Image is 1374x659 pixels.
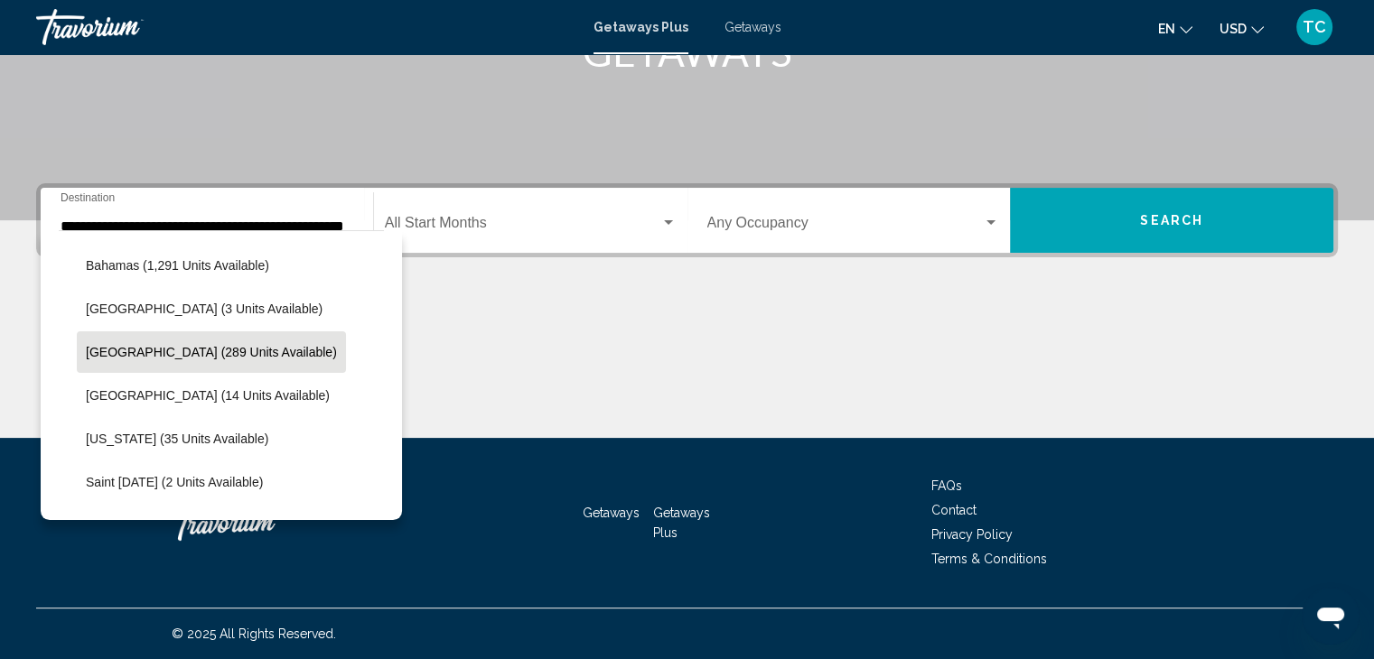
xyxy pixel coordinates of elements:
div: Search widget [41,188,1333,253]
a: Getaways Plus [653,506,710,540]
button: Change language [1158,15,1192,42]
span: TC [1303,18,1326,36]
span: [GEOGRAPHIC_DATA] (14 units available) [86,388,330,403]
button: [GEOGRAPHIC_DATA] (289 units available) [77,331,346,373]
a: Getaways [724,20,781,34]
button: [GEOGRAPHIC_DATA] (14 units available) [77,375,339,416]
a: FAQs [931,478,962,493]
span: Search [1140,214,1203,228]
button: [GEOGRAPHIC_DATA] and [GEOGRAPHIC_DATA][PERSON_NAME] (126 units available) [77,505,611,546]
span: Bahamas (1,291 units available) [86,258,269,273]
span: en [1158,22,1175,36]
button: Saint [DATE] (2 units available) [77,461,272,503]
a: Contact [931,503,977,517]
button: [GEOGRAPHIC_DATA] (3 units available) [77,288,332,329]
button: Bahamas (1,291 units available) [77,245,278,286]
a: Terms & Conditions [931,552,1047,566]
span: USD [1220,22,1247,36]
a: Getaways Plus [594,20,688,34]
span: [GEOGRAPHIC_DATA] (3 units available) [86,302,322,316]
a: Travorium [36,9,575,45]
span: © 2025 All Rights Reserved. [172,627,336,641]
a: Travorium [172,496,352,550]
a: Privacy Policy [931,527,1013,542]
span: Saint [DATE] (2 units available) [86,475,263,489]
a: Getaways [583,506,640,520]
button: Search [1010,188,1333,253]
button: Change currency [1220,15,1264,42]
span: [GEOGRAPHIC_DATA] (289 units available) [86,345,337,359]
span: [US_STATE] (35 units available) [86,432,268,446]
button: [US_STATE] (35 units available) [77,418,277,459]
iframe: Poga, lai palaistu ziņojumapmaiņas logu [1302,587,1360,645]
button: User Menu [1291,8,1338,46]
